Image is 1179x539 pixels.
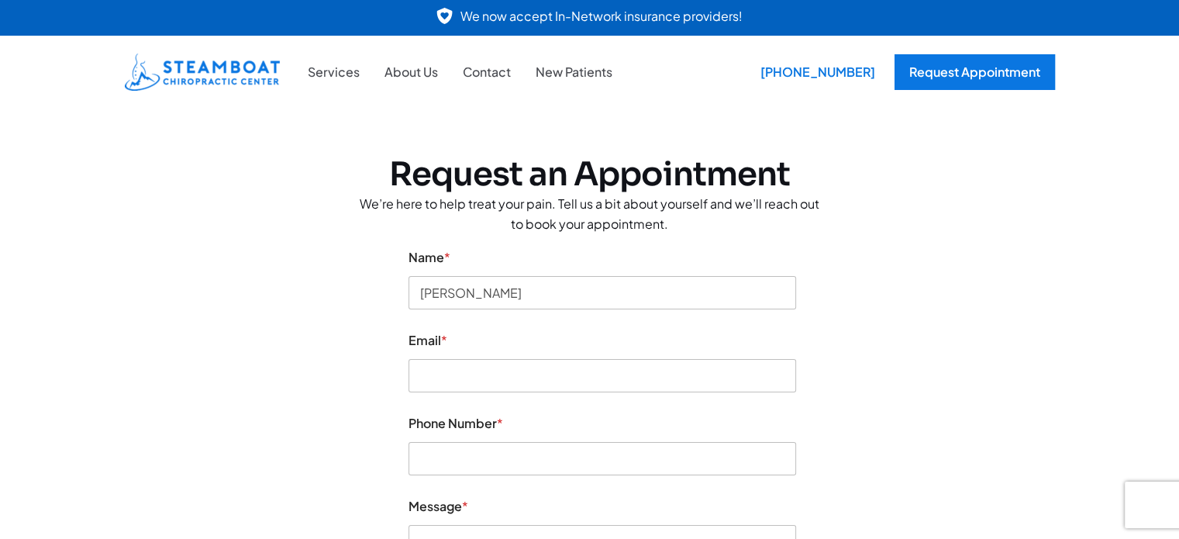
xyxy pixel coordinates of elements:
[125,54,280,91] img: Steamboat Chiropractic Center
[409,499,796,513] label: Message
[895,54,1055,90] a: Request Appointment
[749,54,887,90] div: [PHONE_NUMBER]
[372,62,450,82] a: About Us
[749,54,879,90] a: [PHONE_NUMBER]
[357,155,822,194] h2: Request an Appointment
[409,416,796,430] label: Phone Number
[295,62,372,82] a: Services
[450,62,523,82] a: Contact
[523,62,625,82] a: New Patients
[357,194,822,233] p: We’re here to help treat your pain. Tell us a bit about yourself and we’ll reach out to book your...
[295,62,625,82] nav: Site Navigation
[409,250,796,264] label: Name
[409,333,796,347] label: Email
